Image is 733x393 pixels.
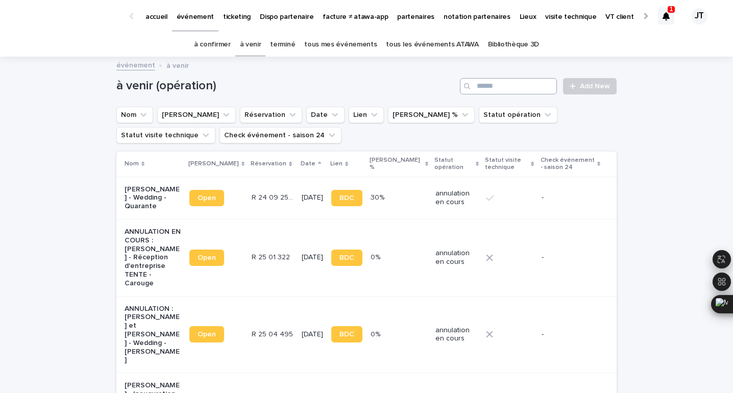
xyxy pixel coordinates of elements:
p: Lien [330,158,343,169]
button: Check événement - saison 24 [219,127,341,143]
p: Réservation [251,158,286,169]
a: tous les événements ATAWA [386,33,478,57]
p: Statut opération [434,155,473,174]
button: Marge % [388,107,475,123]
p: [DATE] [302,193,323,202]
p: Nom [125,158,139,169]
button: Statut visite technique [116,127,215,143]
span: BDC [339,254,354,261]
p: ANNULATION EN COURS : [PERSON_NAME] - Réception d'entreprise TENTE - Carouge [125,228,181,288]
p: R 25 04 495 [252,328,295,339]
button: Date [306,107,345,123]
span: Open [198,331,216,338]
span: BDC [339,194,354,202]
p: - [542,253,598,262]
a: BDC [331,326,362,342]
a: BDC [331,250,362,266]
a: Add New [563,78,617,94]
a: terminé [270,33,295,57]
a: à venir [240,33,261,57]
p: Statut visite technique [485,155,528,174]
p: [PERSON_NAME] [188,158,239,169]
a: BDC [331,190,362,206]
span: Add New [580,83,610,90]
p: [PERSON_NAME] - Wedding - Quarante [125,185,181,211]
img: Ls34BcGeRexTGTNfXpUC [20,6,119,27]
input: Search [460,78,557,94]
p: Check événement - saison 24 [541,155,595,174]
p: 30% [371,191,386,202]
p: 0% [371,251,382,262]
p: [DATE] [302,253,323,262]
p: annulation en cours [435,249,478,266]
a: Open [189,190,224,206]
p: annulation en cours [435,326,478,343]
a: Bibliothèque 3D [488,33,539,57]
p: 1 [670,6,673,13]
div: JT [691,8,707,24]
p: Date [301,158,315,169]
button: Lien Stacker [157,107,236,123]
tr: ANNULATION : [PERSON_NAME] et [PERSON_NAME] - Wedding - [PERSON_NAME]OpenR 25 04 495R 25 04 495 [... [116,296,617,373]
p: à venir [166,59,189,70]
h1: à venir (opération) [116,79,456,93]
p: - [542,330,598,339]
p: - [542,193,598,202]
div: 1 [658,8,674,24]
button: Réservation [240,107,302,123]
p: R 25 01 322 [252,251,292,262]
p: [PERSON_NAME] % [370,155,423,174]
p: R 24 09 2579 [252,191,296,202]
p: ANNULATION : [PERSON_NAME] et [PERSON_NAME] - Wedding - [PERSON_NAME] [125,305,181,365]
button: Lien [349,107,384,123]
a: Open [189,250,224,266]
span: Open [198,194,216,202]
button: Statut opération [479,107,557,123]
tr: ANNULATION EN COURS : [PERSON_NAME] - Réception d'entreprise TENTE - CarougeOpenR 25 01 322R 25 0... [116,219,617,296]
a: Open [189,326,224,342]
a: événement [116,59,155,70]
a: tous mes événements [304,33,377,57]
span: BDC [339,331,354,338]
span: Open [198,254,216,261]
p: annulation en cours [435,189,478,207]
button: Nom [116,107,153,123]
tr: [PERSON_NAME] - Wedding - QuaranteOpenR 24 09 2579R 24 09 2579 [DATE]BDC30%30% annulation en cours- [116,177,617,219]
p: 0% [371,328,382,339]
p: [DATE] [302,330,323,339]
a: à confirmer [194,33,231,57]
